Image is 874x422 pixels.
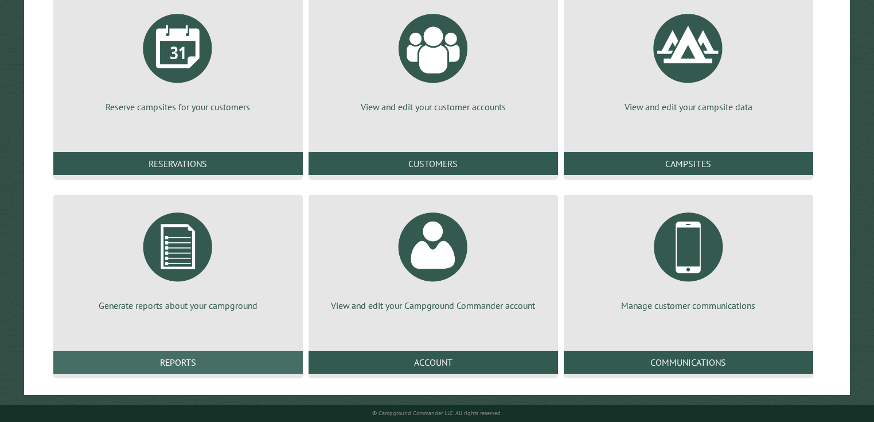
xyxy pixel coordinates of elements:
p: Generate reports about your campground [67,299,289,312]
small: © Campground Commander LLC. All rights reserved. [372,409,502,417]
a: Generate reports about your campground [67,204,289,312]
a: Manage customer communications [578,204,799,312]
a: Communications [564,351,813,374]
a: Reserve campsites for your customers [67,5,289,113]
a: Reports [53,351,303,374]
p: View and edit your Campground Commander account [322,299,544,312]
a: Account [309,351,558,374]
p: Manage customer communications [578,299,799,312]
p: View and edit your campsite data [578,100,799,113]
a: View and edit your campsite data [578,5,799,113]
a: View and edit your customer accounts [322,5,544,113]
a: Reservations [53,152,303,175]
a: View and edit your Campground Commander account [322,204,544,312]
a: Campsites [564,152,813,175]
p: View and edit your customer accounts [322,100,544,113]
p: Reserve campsites for your customers [67,100,289,113]
a: Customers [309,152,558,175]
